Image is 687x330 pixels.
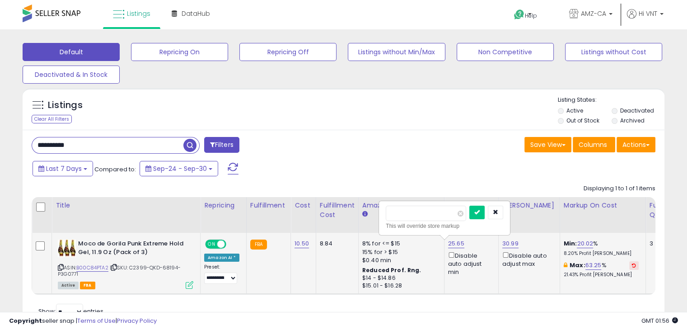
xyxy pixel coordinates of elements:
i: This overrides the store level max markup for this listing [564,262,567,268]
button: Listings without Cost [565,43,662,61]
div: % [564,261,639,278]
div: $14 - $14.86 [362,274,437,282]
div: $0.40 min [362,256,437,264]
button: Listings without Min/Max [348,43,445,61]
span: ON [206,240,217,248]
div: 15% for > $15 [362,248,437,256]
span: AMZ-CA [581,9,606,18]
button: Last 7 Days [33,161,93,176]
small: FBA [250,240,267,250]
a: 63.25 [585,261,602,270]
div: Clear All Filters [32,115,72,123]
button: Repricing Off [239,43,336,61]
a: 25.65 [448,239,464,248]
span: Sep-24 - Sep-30 [153,164,207,173]
label: Active [566,107,583,114]
div: $15.01 - $16.28 [362,282,437,290]
a: B00C84PTA2 [76,264,108,272]
div: 8.84 [320,240,351,248]
div: Repricing [204,201,243,210]
span: Show: entries [38,307,103,316]
span: Hi VNT [639,9,657,18]
div: % [564,240,639,256]
span: OFF [225,240,239,248]
span: FBA [80,282,95,289]
button: Save View [524,137,571,152]
b: Moco de Gorila Punk Extreme Hold Gel, 11.9 Oz (Pack of 3) [78,240,188,259]
span: Help [525,12,537,19]
a: Terms of Use [77,316,116,325]
p: Listing States: [558,96,664,104]
div: Fulfillment Cost [320,201,355,220]
i: Revert to store-level Max Markup [632,263,636,268]
span: DataHub [182,9,210,18]
img: 51MV2CMsY-L._SL40_.jpg [58,240,76,257]
span: 2025-10-8 01:56 GMT [641,316,678,325]
div: Disable auto adjust min [448,250,491,277]
div: Displaying 1 to 1 of 1 items [584,184,655,193]
div: Fulfillment [250,201,287,210]
div: Markup on Cost [564,201,642,210]
div: Preset: [204,264,239,284]
span: Last 7 Days [46,164,82,173]
a: Privacy Policy [117,316,157,325]
div: Amazon AI * [204,254,239,262]
button: Non Competitive [457,43,554,61]
span: All listings currently available for purchase on Amazon [58,282,79,289]
a: Hi VNT [627,9,664,29]
div: Amazon Fees [362,201,440,210]
div: Title [56,201,196,210]
div: 8% for <= $15 [362,240,437,248]
div: 3 [650,240,678,248]
a: 10.50 [294,239,309,248]
p: 21.43% Profit [PERSON_NAME] [564,272,639,278]
button: Filters [204,137,239,153]
button: Columns [573,137,615,152]
span: | SKU: C2399-QKD-68194-P3G0771 [58,264,181,278]
th: The percentage added to the cost of goods (COGS) that forms the calculator for Min & Max prices. [560,197,645,233]
div: This will override store markup [386,222,503,231]
p: 8.20% Profit [PERSON_NAME] [564,250,639,257]
label: Archived [620,117,644,124]
button: Deactivated & In Stock [23,66,120,84]
b: Reduced Prof. Rng. [362,266,421,274]
a: 20.02 [577,239,593,248]
div: Disable auto adjust max [502,250,553,268]
div: Fulfillable Quantity [650,201,681,220]
div: [PERSON_NAME] [502,201,556,210]
i: Get Help [514,9,525,20]
label: Out of Stock [566,117,599,124]
button: Actions [617,137,655,152]
button: Sep-24 - Sep-30 [140,161,218,176]
small: Amazon Fees. [362,210,368,218]
span: Compared to: [94,165,136,174]
div: Cost [294,201,312,210]
a: 30.99 [502,239,519,248]
div: ASIN: [58,240,193,288]
b: Max: [570,261,585,269]
strong: Copyright [9,316,42,325]
button: Default [23,43,120,61]
button: Repricing On [131,43,228,61]
div: seller snap | | [9,317,157,325]
a: Help [507,2,555,29]
b: Min: [564,239,577,248]
label: Deactivated [620,107,654,114]
span: Columns [579,140,607,149]
span: Listings [127,9,150,18]
h5: Listings [48,99,83,112]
